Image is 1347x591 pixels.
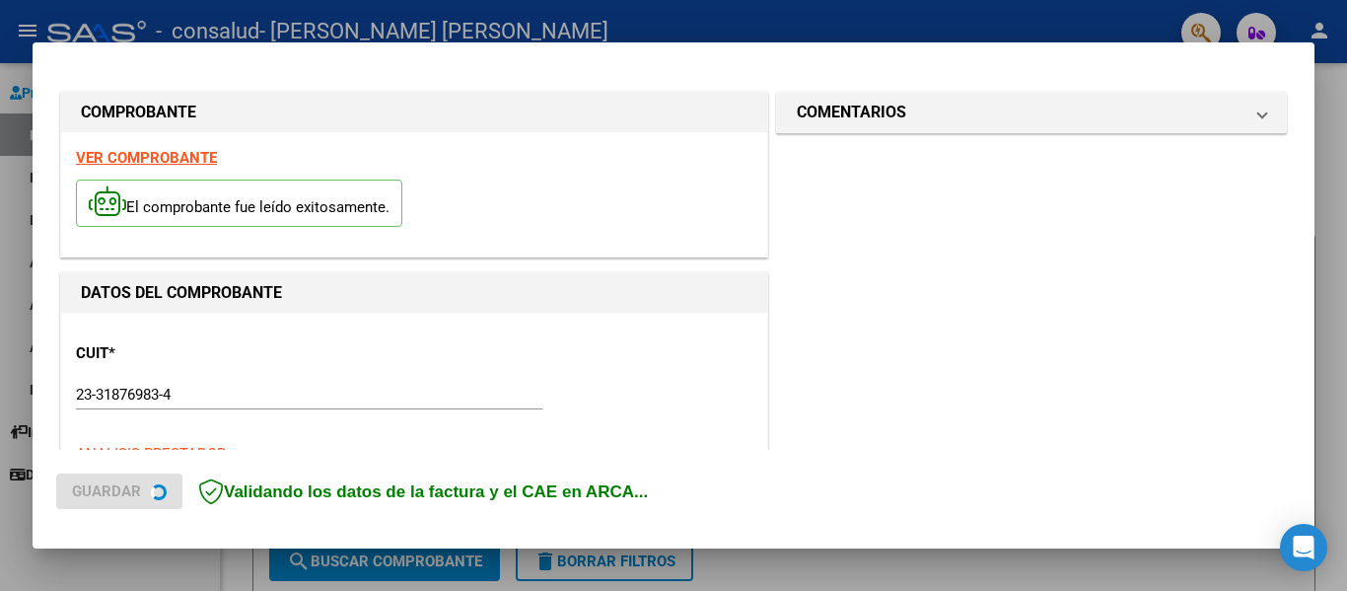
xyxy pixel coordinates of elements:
[76,445,226,463] span: ANALISIS PRESTADOR
[76,149,217,167] a: VER COMPROBANTE
[56,474,182,509] button: Guardar
[797,101,906,124] h1: COMENTARIOS
[81,283,282,302] strong: DATOS DEL COMPROBANTE
[777,93,1286,132] mat-expansion-panel-header: COMENTARIOS
[76,180,402,228] p: El comprobante fue leído exitosamente.
[72,482,141,500] span: Guardar
[76,342,279,365] p: CUIT
[198,482,648,501] span: Validando los datos de la factura y el CAE en ARCA...
[81,103,196,121] strong: COMPROBANTE
[1280,524,1327,571] div: Open Intercom Messenger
